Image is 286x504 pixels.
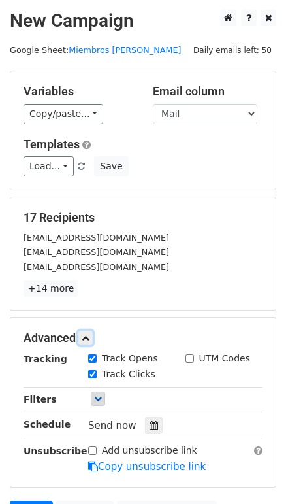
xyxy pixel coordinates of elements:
[221,441,286,504] iframe: Chat Widget
[24,233,169,243] small: [EMAIL_ADDRESS][DOMAIN_NAME]
[88,461,206,473] a: Copy unsubscribe link
[24,156,74,176] a: Load...
[24,137,80,151] a: Templates
[24,394,57,405] strong: Filters
[10,45,181,55] small: Google Sheet:
[102,367,155,381] label: Track Clicks
[24,280,78,297] a: +14 more
[24,210,262,225] h5: 17 Recipients
[199,352,250,365] label: UTM Codes
[94,156,128,176] button: Save
[88,420,136,431] span: Send now
[102,352,158,365] label: Track Opens
[24,104,103,124] a: Copy/paste...
[24,331,262,345] h5: Advanced
[24,84,133,99] h5: Variables
[24,419,71,429] strong: Schedule
[24,262,169,272] small: [EMAIL_ADDRESS][DOMAIN_NAME]
[10,10,276,32] h2: New Campaign
[189,43,276,58] span: Daily emails left: 50
[24,446,87,456] strong: Unsubscribe
[221,441,286,504] div: Widget de chat
[69,45,181,55] a: Miembros [PERSON_NAME]
[24,247,169,257] small: [EMAIL_ADDRESS][DOMAIN_NAME]
[24,354,67,364] strong: Tracking
[102,444,197,458] label: Add unsubscribe link
[153,84,262,99] h5: Email column
[189,45,276,55] a: Daily emails left: 50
